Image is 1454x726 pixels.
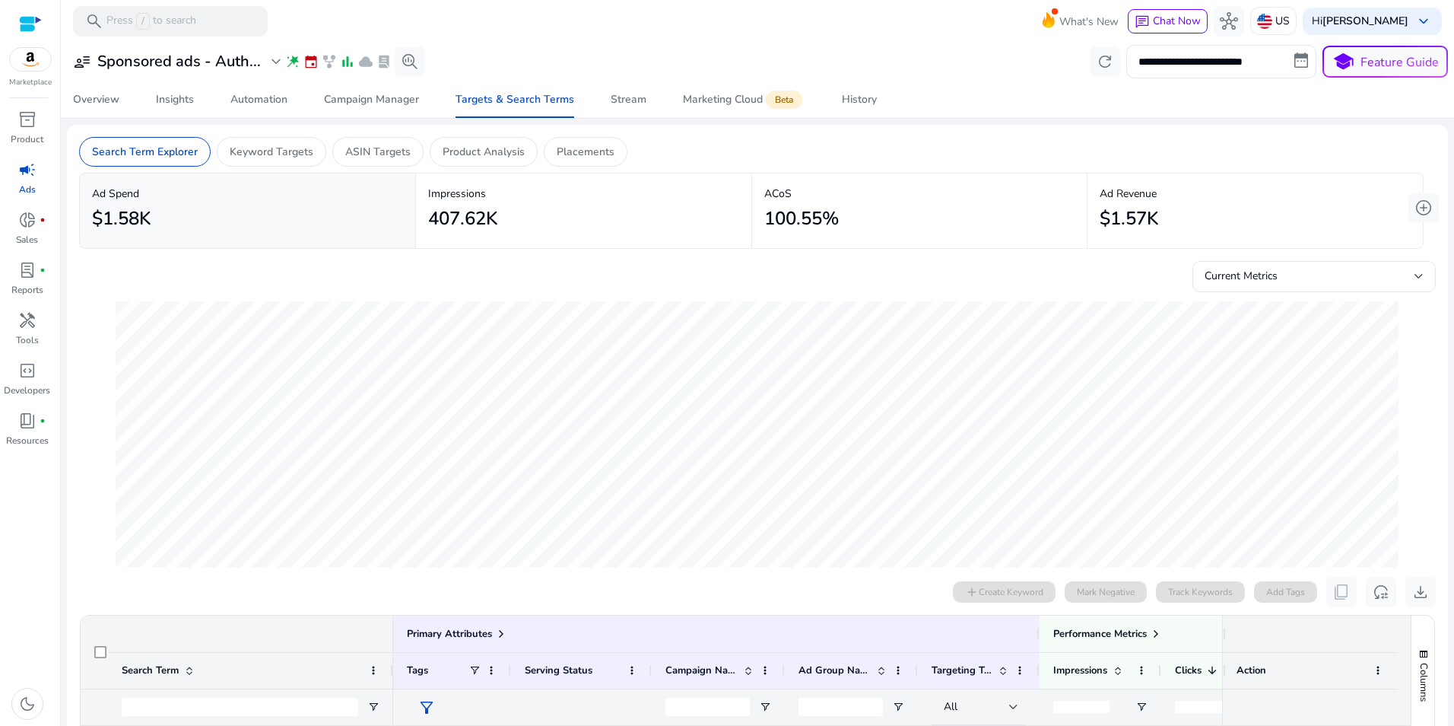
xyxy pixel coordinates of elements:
span: expand_more [267,53,285,71]
p: Search Term Explorer [92,144,198,160]
div: Campaign Manager [324,94,419,105]
span: chat [1135,14,1150,30]
button: Open Filter Menu [1135,701,1148,713]
p: ACoS [764,186,1075,202]
p: Marketplace [9,77,52,88]
span: Ad Group Name [798,664,871,677]
span: Current Metrics [1205,269,1278,283]
span: inventory_2 [18,110,37,129]
span: / [136,13,150,30]
span: download [1411,583,1430,601]
span: bar_chart [340,54,355,69]
img: us.svg [1257,14,1272,29]
span: Columns [1417,663,1430,702]
p: Ad Revenue [1100,186,1411,202]
span: donut_small [18,211,37,229]
span: handyman [18,311,37,330]
h2: 100.55% [764,208,839,230]
span: Primary Attributes [407,627,492,641]
span: Tags [407,664,428,677]
p: Ad Spend [92,186,403,202]
h3: Sponsored ads - Auth... [97,53,261,71]
p: Keyword Targets [230,144,313,160]
button: chatChat Now [1128,9,1208,33]
button: Open Filter Menu [759,701,771,713]
div: Automation [230,94,287,105]
span: dark_mode [18,695,37,713]
span: Search Term [122,664,179,677]
span: search_insights [401,53,419,71]
span: refresh [1096,53,1114,71]
h2: $1.58K [92,208,151,230]
span: user_attributes [73,53,91,71]
p: Feature Guide [1360,53,1439,72]
span: search [85,12,103,30]
div: Targets & Search Terms [456,94,574,105]
span: Targeting Type [932,664,992,677]
button: download [1405,577,1436,607]
span: What's New [1059,8,1119,35]
p: Developers [4,384,50,397]
span: fiber_manual_record [40,217,46,223]
p: Sales [16,233,38,247]
p: US [1275,8,1290,34]
button: reset_settings [1366,577,1396,607]
b: [PERSON_NAME] [1322,14,1408,28]
p: Hi [1312,16,1408,27]
button: Open Filter Menu [892,701,904,713]
div: Insights [156,94,194,105]
span: Chat Now [1153,14,1201,28]
span: cloud [358,54,373,69]
input: Search Term Filter Input [122,698,358,716]
span: Action [1237,664,1266,677]
button: hub [1214,6,1244,37]
span: Clicks [1175,664,1202,677]
div: History [842,94,877,105]
span: campaign [18,161,37,179]
span: Performance Metrics [1053,627,1147,641]
span: Beta [766,91,802,109]
span: Serving Status [525,664,592,677]
span: hub [1220,12,1238,30]
p: Reports [11,283,43,297]
span: code_blocks [18,361,37,380]
div: Marketing Cloud [683,94,805,106]
p: Ads [19,183,36,196]
button: schoolFeature Guide [1322,46,1448,78]
button: Open Filter Menu [367,701,379,713]
input: Campaign Name Filter Input [665,698,750,716]
span: fiber_manual_record [40,267,46,273]
span: Impressions [1053,664,1107,677]
span: All [944,699,957,714]
h2: $1.57K [1100,208,1158,230]
span: filter_alt [417,699,436,717]
span: reset_settings [1372,583,1390,601]
p: Resources [6,434,49,447]
div: Stream [611,94,646,105]
span: lab_profile [18,261,37,279]
button: refresh [1090,46,1120,77]
span: school [1332,51,1354,73]
button: add_circle [1408,193,1439,223]
p: Product Analysis [443,144,525,160]
span: event [303,54,319,69]
span: keyboard_arrow_down [1414,12,1433,30]
span: book_4 [18,412,37,430]
p: Tools [16,333,39,347]
span: family_history [322,54,337,69]
p: Press to search [106,13,196,30]
span: fiber_manual_record [40,418,46,424]
h2: 407.62K [428,208,497,230]
p: Placements [557,144,614,160]
p: Product [11,132,43,146]
span: lab_profile [376,54,392,69]
div: Overview [73,94,119,105]
span: wand_stars [285,54,300,69]
input: Ad Group Name Filter Input [798,698,883,716]
p: Impressions [428,186,739,202]
span: Campaign Name [665,664,738,677]
img: amazon.svg [10,48,51,71]
p: ASIN Targets [345,144,411,160]
span: add_circle [1414,199,1433,217]
button: search_insights [395,46,425,77]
